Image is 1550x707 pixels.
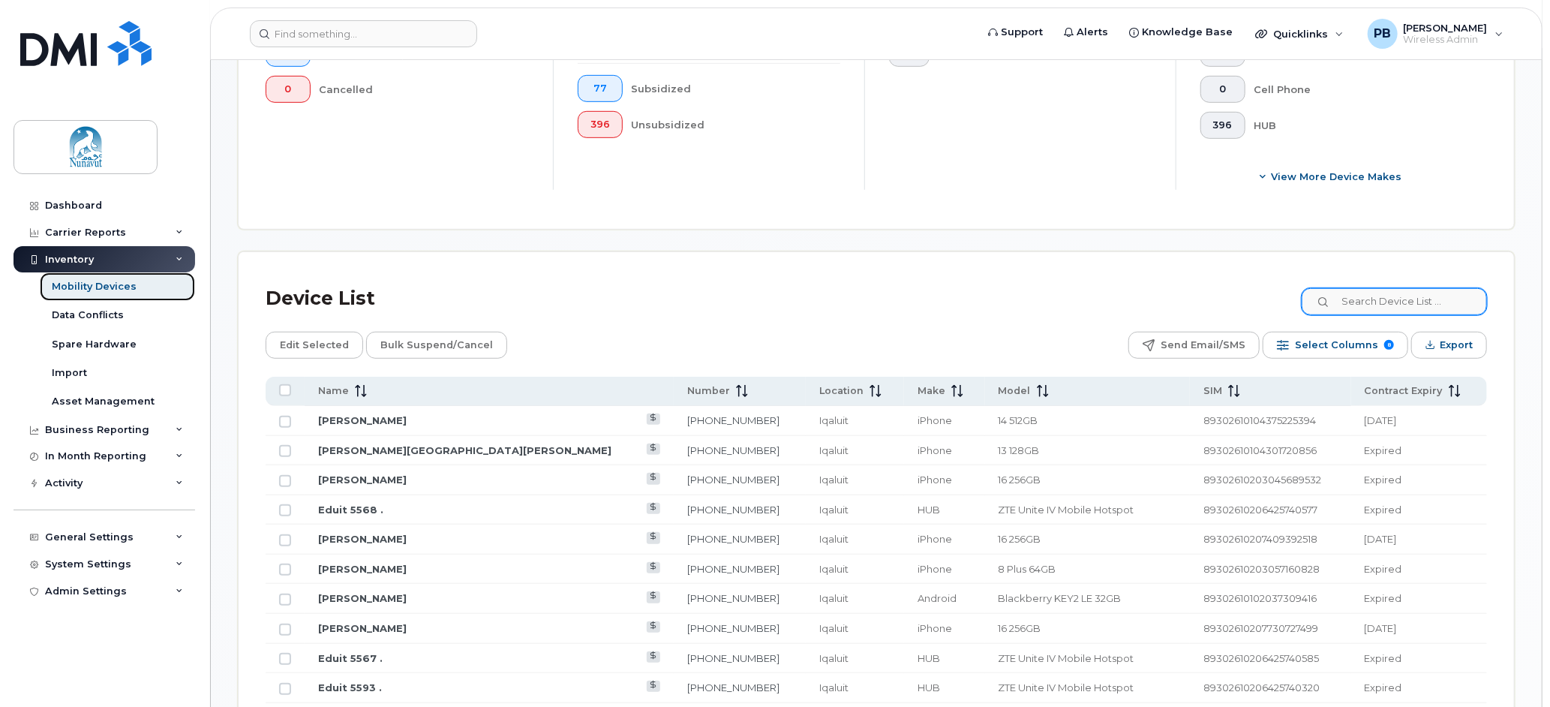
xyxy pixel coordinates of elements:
span: Iqaluit [819,474,849,486]
span: Make [918,384,945,398]
a: [PHONE_NUMBER] [687,414,780,426]
span: 16 256GB [999,622,1041,634]
a: [PERSON_NAME][GEOGRAPHIC_DATA][PERSON_NAME] [318,444,611,456]
span: 89302610203057160828 [1203,563,1320,575]
a: [PHONE_NUMBER] [687,533,780,545]
span: Iqaluit [819,414,849,426]
a: [PERSON_NAME] [318,592,407,604]
span: [DATE] [1365,414,1397,426]
span: [DATE] [1365,533,1397,545]
span: Number [687,384,730,398]
span: HUB [918,681,940,693]
a: View Last Bill [647,444,661,455]
span: Select Columns [1295,334,1378,357]
a: [PHONE_NUMBER] [687,681,780,693]
div: Quicklinks [1245,19,1354,49]
span: 396 [1213,119,1233,131]
span: iPhone [918,533,952,545]
span: Location [819,384,864,398]
a: [PHONE_NUMBER] [687,592,780,604]
span: Alerts [1077,25,1108,40]
span: ZTE Unite IV Mobile Hotspot [999,504,1134,516]
a: View Last Bill [647,532,661,543]
a: [PHONE_NUMBER] [687,563,780,575]
a: [PERSON_NAME] [318,563,407,575]
span: ZTE Unite IV Mobile Hotspot [999,652,1134,664]
span: [DATE] [1365,622,1397,634]
a: View Last Bill [647,681,661,692]
a: Knowledge Base [1119,17,1243,47]
div: Subsidized [632,75,841,102]
span: Iqaluit [819,444,849,456]
span: 89302610203045689532 [1203,474,1321,486]
span: Iqaluit [819,504,849,516]
button: 0 [1200,76,1245,103]
button: 0 [266,76,311,103]
span: 8 Plus 64GB [999,563,1056,575]
a: Eduit 5567 . [318,652,383,664]
div: Cancelled [320,76,530,103]
button: 396 [578,111,623,138]
span: View More Device Makes [1272,170,1402,184]
a: View Last Bill [647,503,661,514]
span: Expired [1365,592,1402,604]
a: Alerts [1053,17,1119,47]
button: Export [1411,332,1487,359]
span: Expired [1365,474,1402,486]
a: View Last Bill [647,621,661,633]
span: 89302610207730727499 [1203,622,1318,634]
span: 14 512GB [999,414,1038,426]
button: Send Email/SMS [1128,332,1260,359]
span: iPhone [918,563,952,575]
span: Wireless Admin [1404,34,1488,46]
div: Cell Phone [1254,76,1464,103]
span: 77 [590,83,610,95]
span: Expired [1365,681,1402,693]
div: Paul Billows [1357,19,1514,49]
a: [PHONE_NUMBER] [687,444,780,456]
span: HUB [918,504,940,516]
button: 396 [1200,112,1245,139]
input: Find something... [250,20,477,47]
span: 89302610206425740577 [1203,504,1317,516]
span: 0 [278,83,298,95]
span: Export [1440,334,1473,357]
span: PB [1374,25,1391,43]
a: Eduit 5568 . [318,504,383,516]
span: Knowledge Base [1142,25,1233,40]
a: [PHONE_NUMBER] [687,504,780,516]
span: ZTE Unite IV Mobile Hotspot [999,681,1134,693]
a: [PHONE_NUMBER] [687,474,780,486]
a: Support [978,17,1053,47]
button: Edit Selected [266,332,363,359]
span: 89302610102037309416 [1203,592,1317,604]
span: Support [1001,25,1043,40]
span: Bulk Suspend/Cancel [380,334,493,357]
span: Expired [1365,652,1402,664]
a: View Last Bill [647,651,661,663]
span: Name [318,384,349,398]
button: Select Columns 8 [1263,332,1408,359]
span: Iqaluit [819,681,849,693]
a: View Last Bill [647,414,661,425]
span: 89302610206425740585 [1203,652,1319,664]
span: iPhone [918,444,952,456]
a: View Last Bill [647,473,661,484]
div: Unsubsidized [632,111,841,138]
a: [PERSON_NAME] [318,474,407,486]
span: iPhone [918,414,952,426]
span: Edit Selected [280,334,349,357]
span: Iqaluit [819,533,849,545]
span: Expired [1365,563,1402,575]
span: Model [999,384,1031,398]
span: HUB [918,652,940,664]
span: Expired [1365,504,1402,516]
button: Bulk Suspend/Cancel [366,332,507,359]
a: View Last Bill [647,562,661,573]
span: 8 [1384,340,1394,350]
span: iPhone [918,474,952,486]
span: Contract Expiry [1365,384,1443,398]
span: Quicklinks [1273,28,1328,40]
a: [PERSON_NAME] [318,533,407,545]
a: [PERSON_NAME] [318,414,407,426]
